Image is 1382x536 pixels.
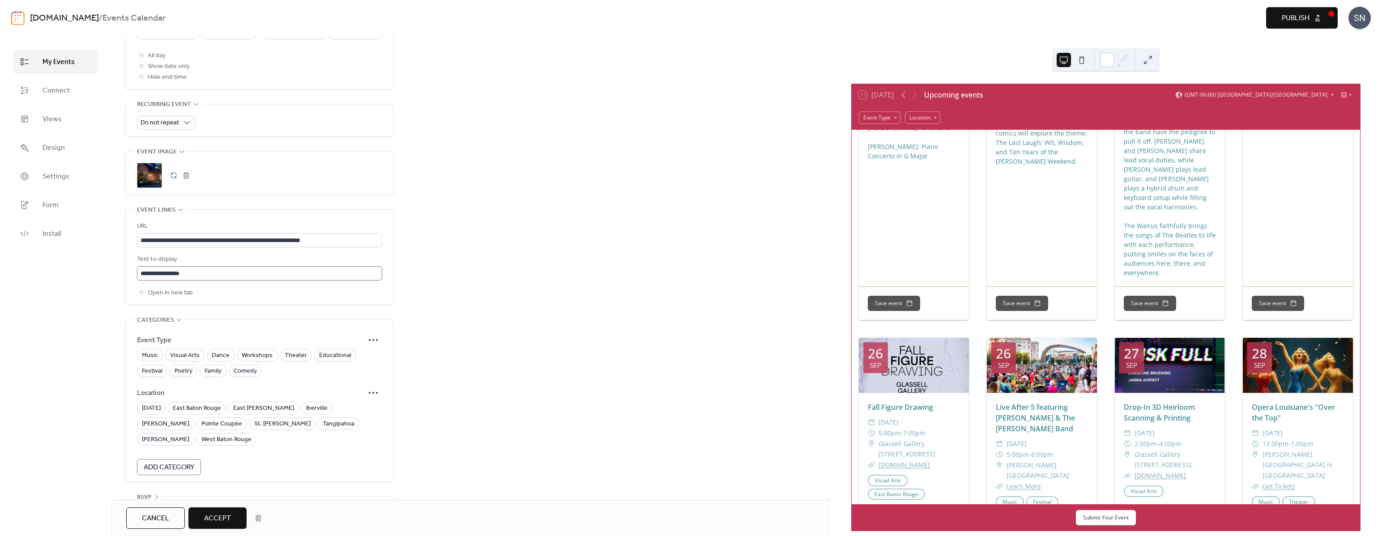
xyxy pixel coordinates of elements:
span: [DATE] [879,417,899,428]
div: ​ [868,428,875,438]
a: Form [13,193,98,217]
div: ​ [996,460,1003,471]
span: Design [43,143,65,153]
div: 26 [868,347,883,360]
span: Hide end time [148,72,187,83]
a: [DOMAIN_NAME] [30,10,99,27]
div: ​ [1252,438,1259,449]
span: Open in new tab [148,288,193,298]
a: [DOMAIN_NAME] [879,460,930,469]
div: ​ [868,417,875,428]
a: Install [13,221,98,246]
span: Iberville [306,403,328,414]
span: Glassell Gallery [STREET_ADDRESS] [879,438,960,460]
button: Add Category [137,459,201,475]
div: There are no costumes or fake British accents. For The Walrus, it’s all about showcasing the song... [1115,80,1225,277]
span: RSVP [137,492,152,503]
div: ​ [996,438,1003,449]
div: ​ [1124,470,1131,481]
div: Upcoming events [924,89,983,100]
div: ​ [1252,449,1259,460]
span: 12:00pm [1263,438,1288,449]
div: ​ [1252,428,1259,438]
span: [DATE] [1007,438,1027,449]
a: Live After 5 featuring [PERSON_NAME] & The [PERSON_NAME] Band [996,402,1075,434]
span: 5:00pm [879,428,901,438]
button: Submit Your Event [1076,510,1136,525]
span: Poetry [175,366,192,377]
img: logo [11,11,25,25]
span: - [1288,438,1291,449]
a: Settings [13,164,98,188]
span: My Events [43,57,75,68]
span: Accept [204,513,231,524]
div: ​ [996,481,1003,492]
span: Do not repeat [141,117,179,129]
button: Accept [188,507,247,529]
div: URL [137,221,380,232]
span: East Baton Rouge [173,403,221,414]
a: My Events [13,50,98,74]
span: [DATE] [142,403,161,414]
span: 1:00pm [1291,438,1313,449]
span: Tangipahoa [323,419,354,430]
div: ​ [868,459,875,470]
button: Cancel [126,507,185,529]
a: Get Tickets [1263,482,1295,490]
div: ​ [1124,428,1131,438]
span: 8:00pm [1031,449,1054,460]
span: 2:00pm [1135,438,1157,449]
span: Dance [212,350,230,361]
span: Visual Arts [170,350,200,361]
button: Save event [1252,296,1304,311]
span: [DATE] [1135,428,1155,438]
a: Fall Figure Drawing [868,402,933,412]
div: ​ [868,438,875,449]
span: Theater [285,350,307,361]
span: Views [43,114,62,125]
div: ; [137,163,162,188]
div: 27 [1124,347,1139,360]
div: Sep [998,362,1009,369]
a: Views [13,107,98,131]
span: All day [148,51,166,61]
span: [PERSON_NAME] [142,419,189,430]
span: Show date only [148,61,190,72]
span: Music [142,350,158,361]
div: ••• [126,497,393,516]
span: Install [43,229,61,239]
span: Festival [142,366,162,377]
span: Form [43,200,59,211]
span: [PERSON_NAME][GEOGRAPHIC_DATA] in [GEOGRAPHIC_DATA] [1263,449,1344,481]
div: Sep [1254,362,1265,369]
span: St. [PERSON_NAME] [254,419,311,430]
button: Save event [868,296,920,311]
span: - [1157,438,1159,449]
span: 5:00pm [1007,449,1029,460]
span: Connect [43,85,70,96]
span: Pointe Coupée [201,419,242,430]
span: 7:00pm [903,428,926,438]
div: 28 [1252,347,1267,360]
div: ​ [996,449,1003,460]
button: Save event [1124,296,1176,311]
span: (GMT-06:00) [GEOGRAPHIC_DATA]/[GEOGRAPHIC_DATA] [1185,92,1327,98]
span: Educational [319,350,351,361]
b: / [99,10,102,27]
div: SN [1348,7,1371,29]
div: Text to display [137,254,380,265]
div: ​ [1124,449,1131,460]
span: West Baton Rouge [201,434,252,445]
a: Design [13,136,98,160]
span: [PERSON_NAME] [142,434,189,445]
span: Comedy [234,366,257,377]
span: Publish [1282,13,1309,24]
div: ​ [1124,438,1131,449]
span: - [1029,449,1031,460]
span: Glassell Gallery [STREET_ADDRESS] [1135,449,1216,471]
a: Opera Louisiane's "Over the Top" [1252,402,1335,423]
a: Learn More [1007,482,1041,490]
span: Family [205,366,222,377]
button: Publish [1266,7,1338,29]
